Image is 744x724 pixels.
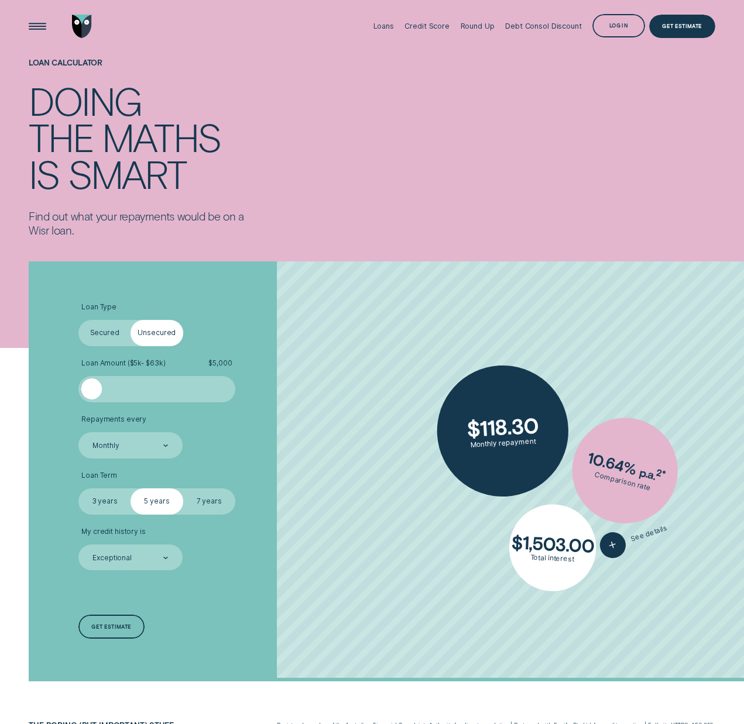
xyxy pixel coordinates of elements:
div: Loans [373,22,394,30]
span: $ 5,000 [208,359,232,368]
span: Loan Amount ( $5k - $63k ) [81,359,165,368]
label: Unsecured [131,320,183,346]
label: 7 years [183,488,235,515]
div: smart [68,156,186,192]
p: Find out what your repayments would be on a Wisr loan. [29,209,255,237]
span: See details [630,523,668,543]
div: Credit Score [404,22,449,30]
span: Repayments every [81,415,146,424]
label: 3 years [78,488,131,515]
div: Doing [29,82,141,119]
h1: Loan Calculator [29,58,255,82]
div: Round Up [461,22,495,30]
div: Monthly [92,442,119,450]
div: Exceptional [92,554,132,563]
a: Get estimate [78,615,145,638]
span: Loan Term [81,471,117,480]
button: Log in [592,14,644,37]
div: maths [102,119,221,155]
span: My credit history is [81,528,146,536]
button: See details [596,515,671,560]
span: Loan Type [81,303,116,312]
h4: Doing the maths is smart [29,82,255,192]
div: Debt Consol Discount [505,22,581,30]
div: the [29,119,93,155]
div: is [29,156,59,192]
label: 5 years [131,488,183,515]
label: Secured [78,320,131,346]
a: Get Estimate [649,15,715,38]
button: Open Menu [26,15,49,38]
img: Wisr [72,15,91,38]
